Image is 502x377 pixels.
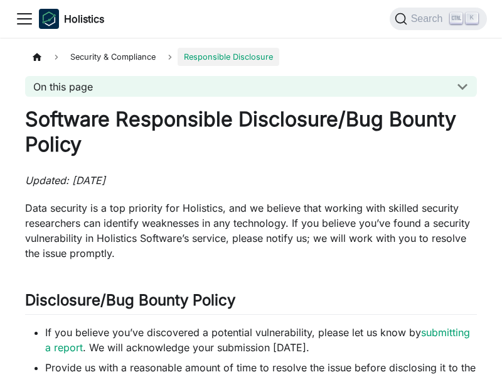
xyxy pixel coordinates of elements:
button: On this page [25,76,477,97]
h2: Disclosure/Bug Bounty Policy [25,291,477,315]
span: Search [407,13,451,25]
nav: Breadcrumbs [25,48,477,66]
button: Toggle navigation bar [15,9,34,28]
kbd: K [466,13,478,24]
span: Security & Compliance [64,48,162,66]
p: Data security is a top priority for Holistics, and we believe that working with skilled security ... [25,200,477,261]
em: Updated: [DATE] [25,174,105,187]
b: Holistics [64,11,104,26]
h1: Software Responsible Disclosure/Bug Bounty Policy [25,107,477,157]
a: Home page [25,48,49,66]
img: Holistics [39,9,59,29]
button: Search (Ctrl+K) [390,8,487,30]
span: Responsible Disclosure [178,48,279,66]
li: If you believe you’ve discovered a potential vulnerability, please let us know by . We will ackno... [45,325,477,355]
a: HolisticsHolistics [39,9,104,29]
